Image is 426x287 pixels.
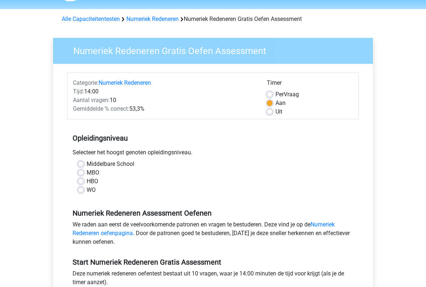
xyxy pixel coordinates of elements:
[67,221,359,250] div: We raden aan eerst de veelvoorkomende patronen en vragen te bestuderen. Deze vind je op de . Door...
[87,169,99,177] label: MBO
[73,88,84,95] span: Tijd:
[87,160,134,169] label: Middelbare School
[73,97,110,104] span: Aantal vragen:
[73,131,353,146] h5: Opleidingsniveau
[65,43,368,57] h3: Numeriek Redeneren Gratis Oefen Assessment
[68,96,261,105] div: 10
[73,258,353,267] h5: Start Numeriek Redeneren Gratis Assessment
[59,15,367,24] div: Numeriek Redeneren Gratis Oefen Assessment
[73,209,353,218] h5: Numeriek Redeneren Assessment Oefenen
[99,80,151,87] a: Numeriek Redeneren
[126,16,179,23] a: Numeriek Redeneren
[68,88,261,96] div: 14:00
[275,99,286,108] label: Aan
[267,79,353,90] div: Timer
[73,80,99,87] span: Categorie:
[87,186,96,195] label: WO
[68,105,261,114] div: 53,3%
[275,91,284,98] span: Per
[67,149,359,160] div: Selecteer het hoogst genoten opleidingsniveau.
[62,16,120,23] a: Alle Capaciteitentesten
[87,177,98,186] label: HBO
[275,108,282,116] label: Uit
[275,90,299,99] label: Vraag
[73,106,129,112] span: Gemiddelde % correct:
